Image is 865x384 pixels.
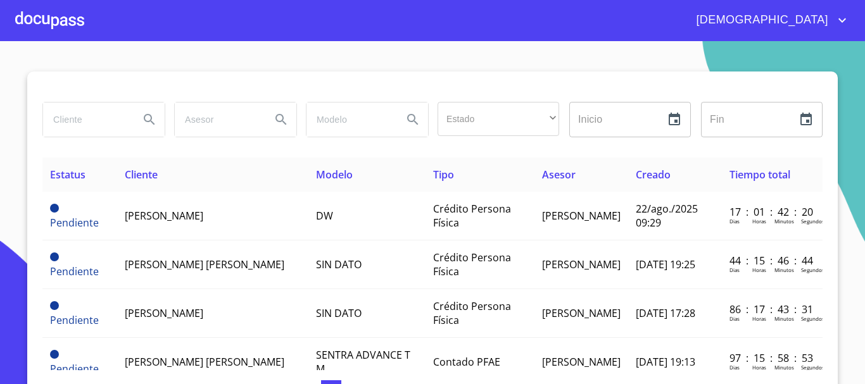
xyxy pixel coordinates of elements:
span: SIN DATO [316,257,362,271]
p: Dias [729,266,740,273]
span: Pendiente [50,301,59,310]
p: Horas [752,266,766,273]
span: SENTRA ADVANCE T M [316,348,410,376]
span: Contado PFAE [433,355,500,369]
span: Tiempo total [729,168,790,182]
div: ​ [438,102,559,136]
p: 44 : 15 : 46 : 44 [729,254,815,268]
p: Dias [729,315,740,322]
span: [PERSON_NAME] [542,355,621,369]
span: [DATE] 19:25 [636,257,695,271]
span: Crédito Persona Física [433,251,511,278]
span: [PERSON_NAME] [125,209,203,223]
p: Minutos [774,364,794,371]
span: Pendiente [50,216,99,230]
span: [DATE] 17:28 [636,306,695,320]
span: [PERSON_NAME] [PERSON_NAME] [125,355,284,369]
span: Asesor [542,168,576,182]
p: Horas [752,364,766,371]
p: Dias [729,364,740,371]
span: SIN DATO [316,306,362,320]
p: Segundos [801,364,824,371]
p: Segundos [801,218,824,225]
p: Minutos [774,315,794,322]
span: [PERSON_NAME] [542,306,621,320]
span: [PERSON_NAME] [PERSON_NAME] [125,257,284,271]
p: Minutos [774,218,794,225]
span: Pendiente [50,350,59,359]
span: Modelo [316,168,353,182]
span: [DEMOGRAPHIC_DATA] [686,10,835,30]
p: Segundos [801,266,824,273]
input: search [306,102,393,137]
p: Segundos [801,315,824,322]
p: 86 : 17 : 43 : 31 [729,302,815,316]
span: Tipo [433,168,454,182]
input: search [43,102,129,137]
span: Pendiente [50,362,99,376]
button: Search [134,104,165,135]
p: 97 : 15 : 58 : 53 [729,351,815,365]
input: search [175,102,261,137]
p: Horas [752,315,766,322]
button: Search [266,104,296,135]
button: Search [398,104,428,135]
span: Creado [636,168,671,182]
span: Estatus [50,168,85,182]
p: Dias [729,218,740,225]
span: Pendiente [50,313,99,327]
span: [PERSON_NAME] [542,209,621,223]
span: Crédito Persona Física [433,202,511,230]
span: Pendiente [50,252,59,261]
span: Crédito Persona Física [433,299,511,327]
button: account of current user [686,10,850,30]
span: [DATE] 19:13 [636,355,695,369]
span: Pendiente [50,264,99,278]
span: DW [316,209,333,223]
p: Minutos [774,266,794,273]
span: [PERSON_NAME] [542,257,621,271]
span: [PERSON_NAME] [125,306,203,320]
span: 22/ago./2025 09:29 [636,202,698,230]
span: Pendiente [50,204,59,213]
p: 17 : 01 : 42 : 20 [729,205,815,219]
p: Horas [752,218,766,225]
span: Cliente [125,168,158,182]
